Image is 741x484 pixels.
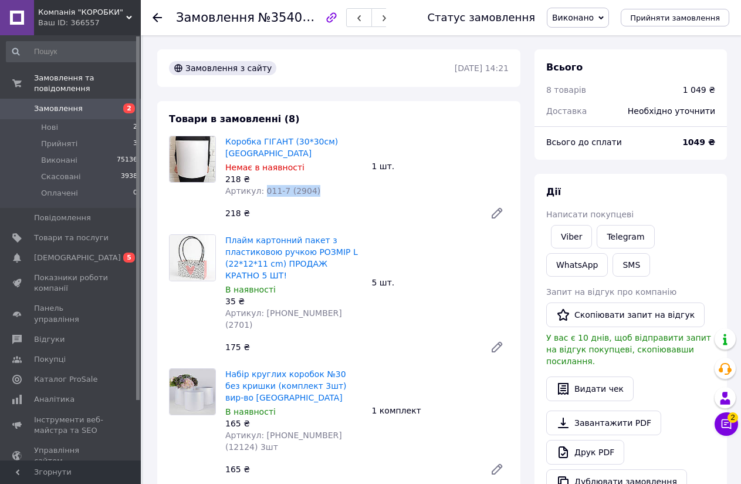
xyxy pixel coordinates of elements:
div: 165 ₴ [225,418,363,429]
button: Чат з покупцем2 [715,412,738,436]
span: 3 [133,139,137,149]
button: Видати чек [546,377,634,401]
img: Плайм картонний пакет з пластиковою ручкою РОЗМІР L (22*12*11 cm) ПРОДАЖ КРАТНО 5 ШТ! [170,235,215,281]
span: В наявності [225,407,276,416]
span: Виконані [41,155,77,166]
div: Замовлення з сайту [169,61,276,75]
span: №354000477 [258,10,341,25]
span: Панель управління [34,303,109,324]
span: Товари в замовленні (8) [169,113,300,125]
div: 35 ₴ [225,295,363,307]
span: В наявності [225,285,276,294]
span: Скасовані [41,172,81,182]
a: WhatsApp [546,253,608,277]
img: Набір круглих коробок №30 без кришки (комплект 3шт) вир-во Україна [170,369,215,415]
div: 1 049 ₴ [683,84,715,96]
span: Всього [546,62,583,73]
a: Редагувати [485,458,509,481]
span: Виконано [552,13,594,22]
span: Аналітика [34,394,75,405]
div: 218 ₴ [225,173,363,185]
a: Набір круглих коробок №30 без кришки (комплект 3шт) вир-во [GEOGRAPHIC_DATA] [225,369,347,402]
span: 0 [133,188,137,199]
span: Відгуки [34,334,65,345]
span: Замовлення [34,103,83,114]
span: Немає в наявності [225,163,304,172]
b: 1049 ₴ [682,137,715,147]
span: Інструменти веб-майстра та SEO [34,415,109,436]
button: SMS [613,253,650,277]
span: Компанія "КОРОБКИ" [38,7,126,18]
a: Viber [551,225,592,248]
span: 2 [133,122,137,133]
span: 2 [123,103,135,113]
div: 218 ₴ [221,205,481,221]
div: Ваш ID: 366557 [38,18,141,28]
span: Замовлення та повідомлення [34,73,141,94]
div: 165 ₴ [221,461,481,478]
span: Прийняті [41,139,77,149]
span: Оплачені [41,188,78,199]
div: 5 шт. [367,274,514,291]
div: Повернутися назад [153,12,162,23]
div: Необхідно уточнити [621,98,722,124]
span: Дії [546,186,561,197]
img: Коробка ГІГАНТ (30*30см) УКРАЇНА [170,136,215,182]
input: Пошук [6,41,138,62]
span: Товари та послуги [34,233,109,243]
span: Повідомлення [34,213,91,223]
span: 5 [123,253,135,263]
span: 8 товарів [546,85,586,95]
span: Управління сайтом [34,445,109,466]
span: У вас є 10 днів, щоб відправити запит на відгук покупцеві, скопіювавши посилання. [546,333,711,366]
button: Скопіювати запит на відгук [546,302,705,327]
a: Коробка ГІГАНТ (30*30см) [GEOGRAPHIC_DATA] [225,137,338,158]
a: Друк PDF [546,440,624,465]
a: Редагувати [485,335,509,359]
div: Статус замовлення [427,12,535,23]
span: Артикул: [PHONE_NUMBER] (2701) [225,308,342,330]
span: 2 [728,412,738,423]
div: 1 комплект [367,402,514,419]
span: Каталог ProSale [34,374,97,385]
div: 1 шт. [367,158,514,174]
a: Telegram [597,225,654,248]
span: 3938 [121,172,137,182]
span: Запит на відгук про компанію [546,287,676,297]
span: Показники роботи компанії [34,273,109,294]
time: [DATE] 14:21 [455,63,509,73]
span: Покупці [34,354,66,365]
span: [DEMOGRAPHIC_DATA] [34,253,121,263]
a: Редагувати [485,201,509,225]
div: 175 ₴ [221,339,481,355]
button: Прийняти замовлення [621,9,729,26]
a: Плайм картонний пакет з пластиковою ручкою РОЗМІР L (22*12*11 cm) ПРОДАЖ КРАТНО 5 ШТ! [225,236,358,280]
span: 75136 [117,155,137,166]
span: Нові [41,122,58,133]
a: Завантажити PDF [546,411,661,435]
span: Замовлення [176,11,255,25]
span: Всього до сплати [546,137,622,147]
span: Прийняти замовлення [630,14,720,22]
span: Артикул: [PHONE_NUMBER] (12124) 3шт [225,431,342,452]
span: Написати покупцеві [546,210,634,219]
span: Артикул: 011-7 (2904) [225,186,320,196]
span: Доставка [546,106,587,116]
